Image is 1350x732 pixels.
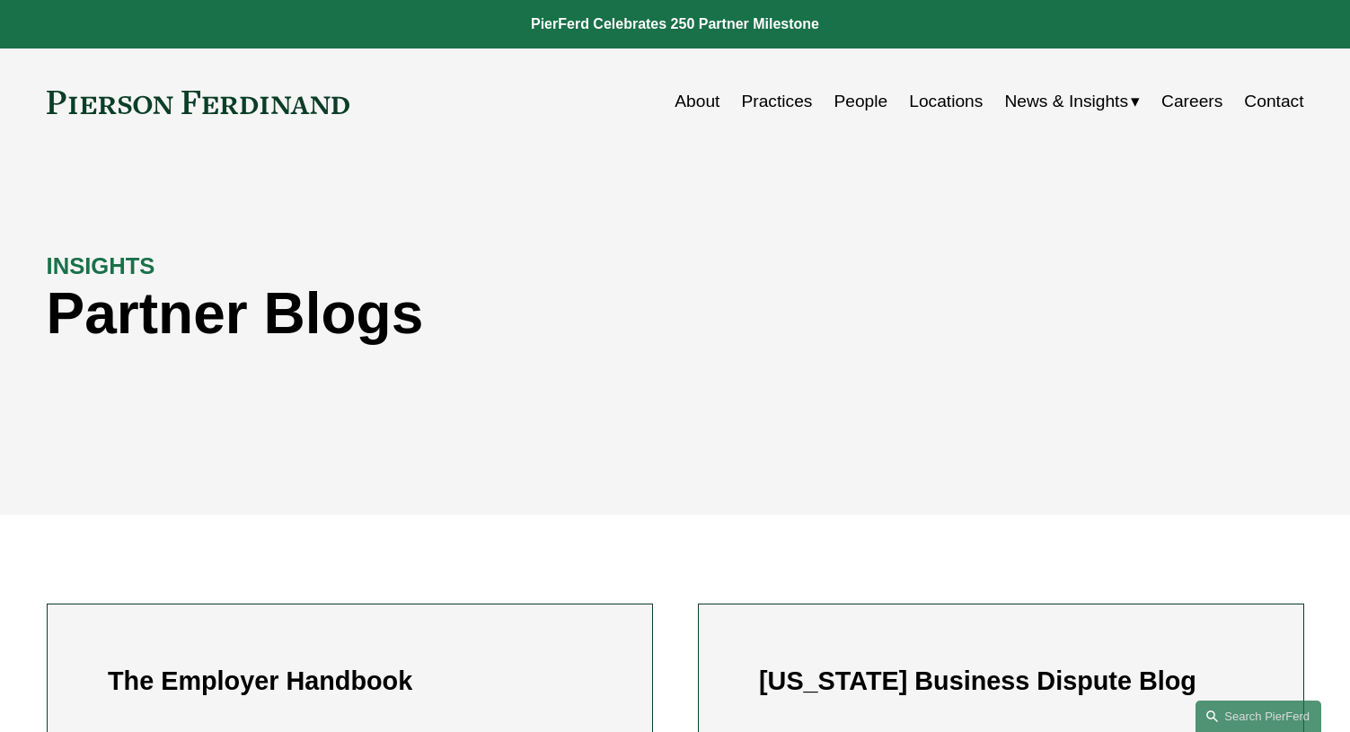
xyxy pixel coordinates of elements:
[759,666,1242,697] h2: [US_STATE] Business Dispute Blog
[1004,86,1128,118] span: News & Insights
[742,84,813,119] a: Practices
[108,666,591,697] h2: The Employer Handbook
[47,281,990,347] h1: Partner Blogs
[1004,84,1140,119] a: folder dropdown
[675,84,719,119] a: About
[909,84,983,119] a: Locations
[834,84,887,119] a: People
[1244,84,1303,119] a: Contact
[47,253,155,278] strong: INSIGHTS
[1196,701,1321,732] a: Search this site
[1161,84,1222,119] a: Careers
